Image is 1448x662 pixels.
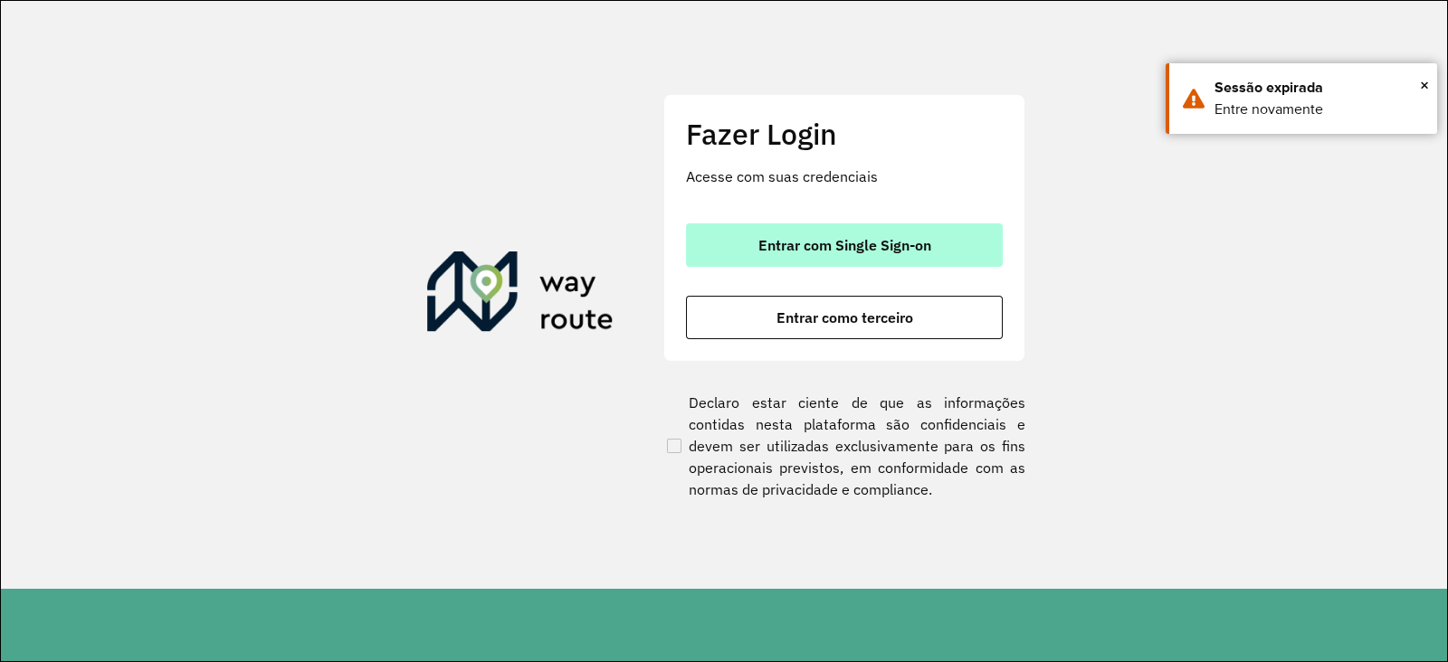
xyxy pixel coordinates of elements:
img: Roteirizador AmbevTech [427,251,614,338]
div: Sessão expirada [1215,77,1424,99]
h2: Fazer Login [686,117,1003,151]
button: Close [1420,71,1429,99]
p: Acesse com suas credenciais [686,165,1003,187]
span: × [1420,71,1429,99]
button: button [686,296,1003,339]
button: button [686,223,1003,267]
span: Entrar como terceiro [776,310,913,325]
span: Entrar com Single Sign-on [758,238,931,252]
div: Entre novamente [1215,99,1424,120]
label: Declaro estar ciente de que as informações contidas nesta plataforma são confidenciais e devem se... [663,392,1025,500]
